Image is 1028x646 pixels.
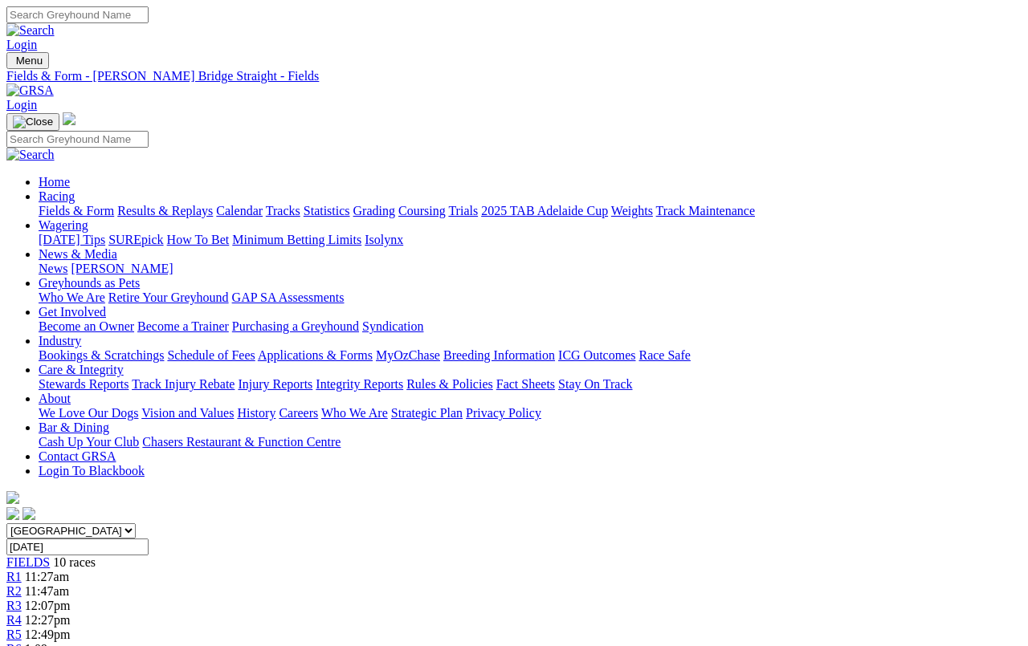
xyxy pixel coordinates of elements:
a: Statistics [304,204,350,217]
img: GRSA [6,83,54,98]
img: Search [6,148,55,162]
a: Grading [353,204,395,217]
a: Schedule of Fees [167,348,255,362]
a: How To Bet [167,233,230,246]
a: Injury Reports [238,377,312,391]
img: twitter.svg [22,507,35,520]
div: Industry [39,348,1022,363]
div: Get Involved [39,319,1022,334]
a: 2025 TAB Adelaide Cup [481,204,608,217]
img: Search [6,23,55,38]
a: We Love Our Dogs [39,406,138,420]
img: facebook.svg [6,507,19,520]
img: logo-grsa-white.png [63,112,75,125]
input: Search [6,131,149,148]
a: Care & Integrity [39,363,124,376]
a: Fact Sheets [496,377,555,391]
a: Home [39,175,70,189]
a: About [39,392,71,405]
a: Stewards Reports [39,377,128,391]
button: Toggle navigation [6,52,49,69]
span: 10 races [53,555,96,569]
a: R4 [6,613,22,627]
a: Privacy Policy [466,406,541,420]
a: Fields & Form - [PERSON_NAME] Bridge Straight - Fields [6,69,1022,83]
a: Syndication [362,319,423,333]
a: Login To Blackbook [39,464,145,477]
a: Who We Are [39,290,105,304]
img: Close [13,116,53,128]
a: Calendar [216,204,263,217]
a: MyOzChase [376,348,440,362]
input: Search [6,6,149,23]
span: 12:49pm [25,628,71,641]
a: ICG Outcomes [558,348,635,362]
a: R3 [6,599,22,612]
a: Weights [611,204,653,217]
a: Stay On Track [558,377,632,391]
div: Greyhounds as Pets [39,290,1022,305]
a: Breeding Information [443,348,555,362]
span: 11:47am [25,584,69,598]
a: R5 [6,628,22,641]
a: Who We Are [321,406,388,420]
a: [PERSON_NAME] [71,262,173,275]
a: Vision and Values [141,406,234,420]
a: Login [6,38,37,51]
a: Careers [279,406,318,420]
a: Minimum Betting Limits [232,233,361,246]
a: Become a Trainer [137,319,229,333]
a: [DATE] Tips [39,233,105,246]
button: Toggle navigation [6,113,59,131]
a: Login [6,98,37,112]
a: Strategic Plan [391,406,463,420]
a: Track Injury Rebate [132,377,235,391]
a: R1 [6,570,22,583]
a: History [237,406,275,420]
a: Wagering [39,218,88,232]
a: Fields & Form [39,204,114,217]
div: About [39,406,1022,421]
a: Track Maintenance [656,204,755,217]
a: R2 [6,584,22,598]
a: Bar & Dining [39,421,109,434]
div: Bar & Dining [39,435,1022,449]
a: Industry [39,334,81,347]
div: News & Media [39,262,1022,276]
a: Chasers Restaurant & Function Centre [142,435,341,449]
a: FIELDS [6,555,50,569]
span: 12:07pm [25,599,71,612]
a: Isolynx [365,233,403,246]
a: SUREpick [108,233,163,246]
a: News & Media [39,247,117,261]
a: Retire Your Greyhound [108,290,229,304]
a: Contact GRSA [39,449,116,463]
a: Bookings & Scratchings [39,348,164,362]
a: Purchasing a Greyhound [232,319,359,333]
a: Rules & Policies [406,377,493,391]
a: GAP SA Assessments [232,290,345,304]
div: Wagering [39,233,1022,247]
a: Racing [39,189,75,203]
a: Coursing [398,204,446,217]
a: Results & Replays [117,204,213,217]
img: logo-grsa-white.png [6,491,19,504]
input: Select date [6,538,149,555]
a: Get Involved [39,305,106,319]
a: Trials [448,204,478,217]
a: Greyhounds as Pets [39,276,140,290]
span: Menu [16,55,43,67]
a: Race Safe [638,348,690,362]
a: Cash Up Your Club [39,435,139,449]
a: Tracks [266,204,300,217]
a: Integrity Reports [316,377,403,391]
span: 12:27pm [25,613,71,627]
a: Become an Owner [39,319,134,333]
